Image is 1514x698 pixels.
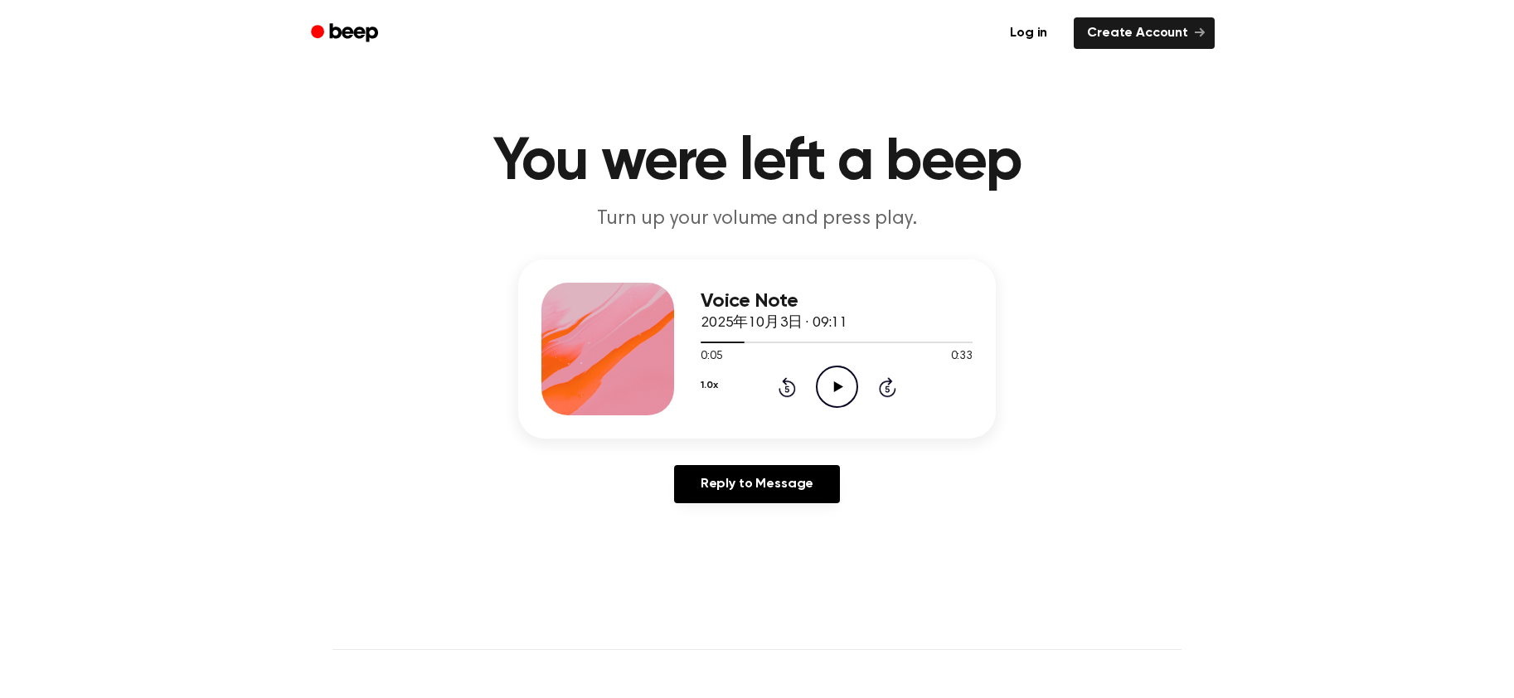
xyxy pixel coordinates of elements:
span: 0:05 [701,348,722,366]
button: 1.0x [701,371,717,400]
span: 0:33 [951,348,973,366]
span: 2025年10月3日 · 09:11 [701,316,847,331]
a: Log in [993,14,1064,52]
a: Reply to Message [674,465,840,503]
p: Turn up your volume and press play. [439,206,1075,233]
a: Create Account [1074,17,1215,49]
h1: You were left a beep [332,133,1182,192]
a: Beep [299,17,393,50]
h3: Voice Note [701,290,973,313]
